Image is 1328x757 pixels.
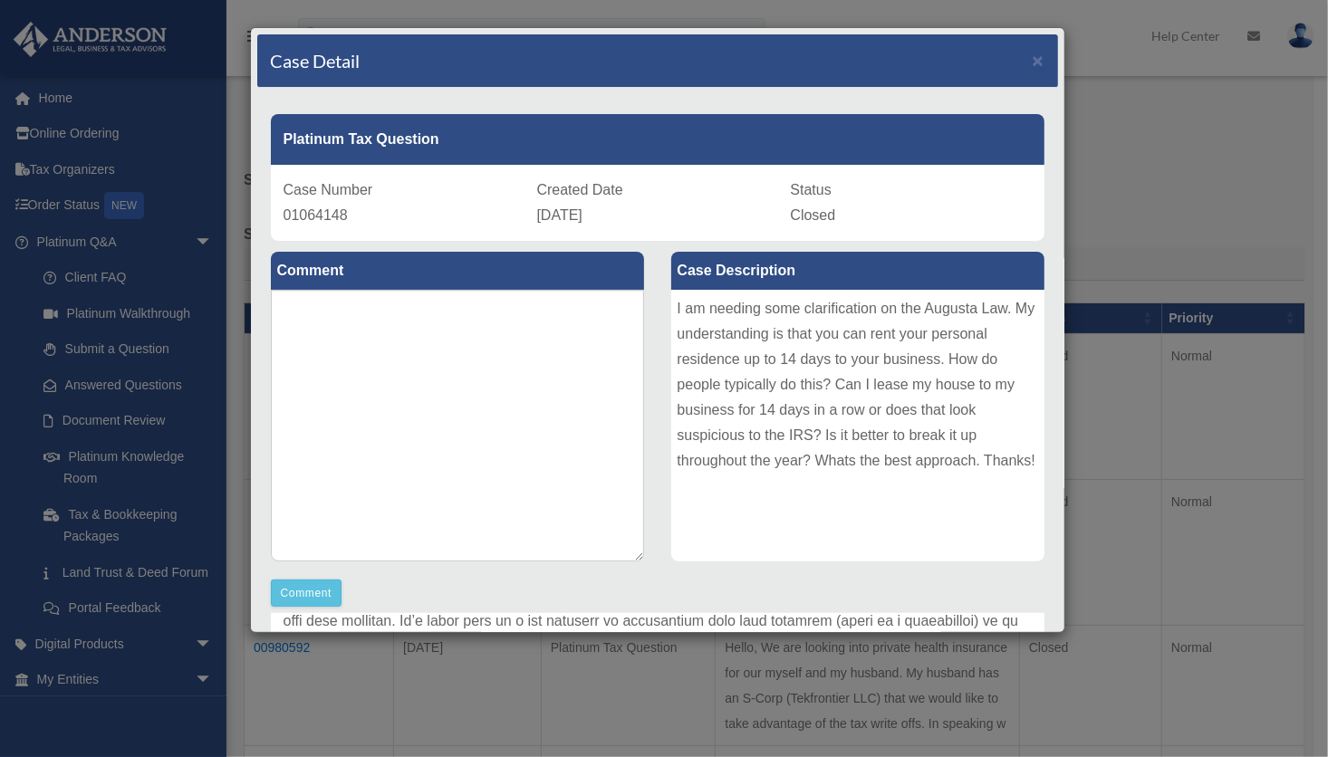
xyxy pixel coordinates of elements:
span: [DATE] [537,207,582,223]
span: Closed [791,207,836,223]
span: Created Date [537,182,623,197]
label: Case Description [671,252,1044,290]
button: Close [1033,51,1044,70]
h4: Case Detail [271,48,361,73]
span: Status [791,182,832,197]
button: Comment [271,580,342,607]
span: 01064148 [284,207,348,223]
span: Case Number [284,182,373,197]
span: × [1033,50,1044,71]
div: Platinum Tax Question [271,114,1044,165]
div: I am needing some clarification on the Augusta Law. My understanding is that you can rent your pe... [671,290,1044,561]
label: Comment [271,252,644,290]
